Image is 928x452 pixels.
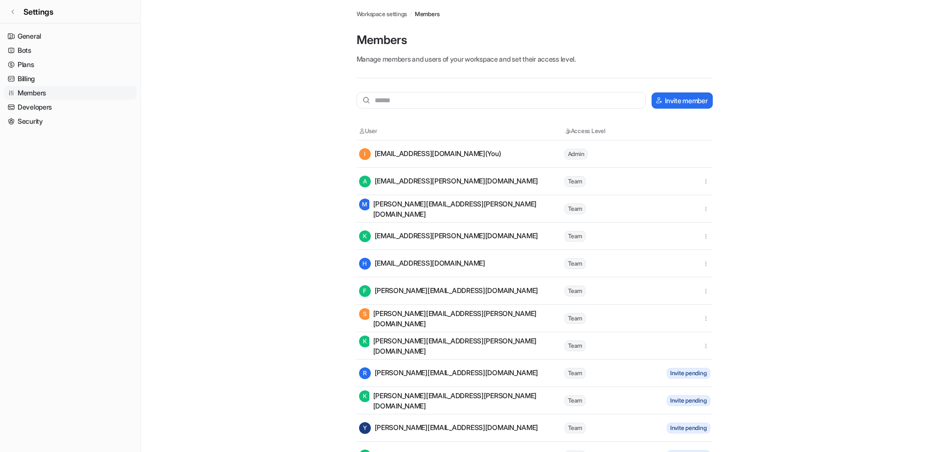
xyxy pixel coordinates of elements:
[410,10,412,19] span: /
[359,308,371,320] span: S
[359,230,371,242] span: K
[359,176,371,187] span: A
[359,422,371,434] span: Y
[357,32,713,48] p: Members
[359,176,539,187] div: [EMAIL_ADDRESS][PERSON_NAME][DOMAIN_NAME]
[359,285,371,297] span: F
[667,423,710,433] span: Invite pending
[4,44,136,57] a: Bots
[357,10,407,19] a: Workspace settings
[359,390,564,411] div: [PERSON_NAME][EMAIL_ADDRESS][PERSON_NAME][DOMAIN_NAME]
[359,285,539,297] div: [PERSON_NAME][EMAIL_ADDRESS][DOMAIN_NAME]
[359,128,365,134] img: User
[4,100,136,114] a: Developers
[667,395,710,406] span: Invite pending
[359,367,371,379] span: R
[359,308,564,329] div: [PERSON_NAME][EMAIL_ADDRESS][PERSON_NAME][DOMAIN_NAME]
[565,368,586,379] span: Team
[565,128,571,134] img: Access Level
[564,126,652,136] th: Access Level
[415,10,439,19] a: Members
[4,29,136,43] a: General
[565,149,588,159] span: Admin
[565,423,586,433] span: Team
[652,92,712,109] button: Invite member
[565,395,586,406] span: Team
[4,86,136,100] a: Members
[359,390,371,402] span: K
[359,367,539,379] div: [PERSON_NAME][EMAIL_ADDRESS][DOMAIN_NAME]
[359,230,539,242] div: [EMAIL_ADDRESS][PERSON_NAME][DOMAIN_NAME]
[565,313,586,324] span: Team
[4,114,136,128] a: Security
[359,126,564,136] th: User
[359,199,564,219] div: [PERSON_NAME][EMAIL_ADDRESS][PERSON_NAME][DOMAIN_NAME]
[565,340,586,351] span: Team
[359,422,539,434] div: [PERSON_NAME][EMAIL_ADDRESS][DOMAIN_NAME]
[359,148,501,160] div: [EMAIL_ADDRESS][DOMAIN_NAME] (You)
[565,231,586,242] span: Team
[23,6,53,18] span: Settings
[359,258,485,270] div: [EMAIL_ADDRESS][DOMAIN_NAME]
[667,368,710,379] span: Invite pending
[359,258,371,270] span: H
[359,199,371,210] span: M
[565,203,586,214] span: Team
[359,336,564,356] div: [PERSON_NAME][EMAIL_ADDRESS][PERSON_NAME][DOMAIN_NAME]
[359,148,371,160] span: I
[359,336,371,347] span: K
[565,286,586,296] span: Team
[4,58,136,71] a: Plans
[4,72,136,86] a: Billing
[565,258,586,269] span: Team
[565,176,586,187] span: Team
[357,54,713,64] p: Manage members and users of your workspace and set their access level.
